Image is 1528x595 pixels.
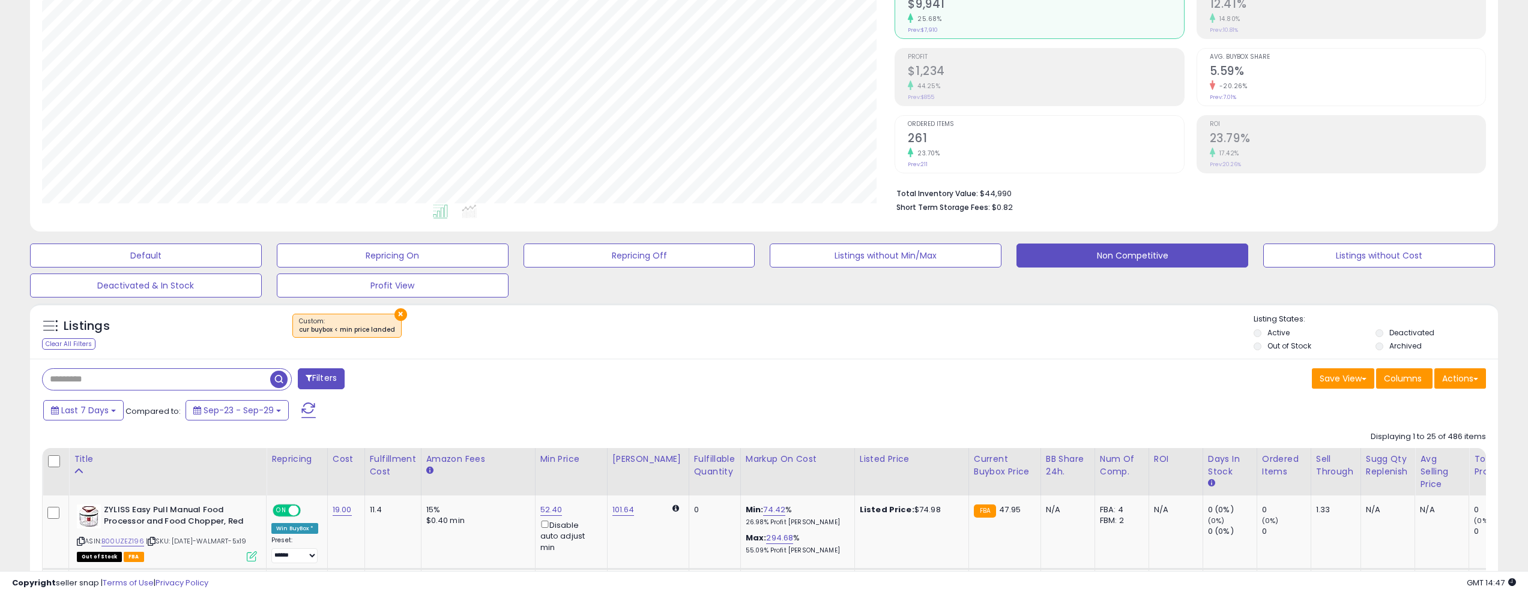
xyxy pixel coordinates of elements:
[30,274,262,297] button: Deactivated & In Stock
[186,400,289,420] button: Sep-23 - Sep-29
[1154,504,1194,515] div: N/A
[271,453,322,465] div: Repricing
[860,504,959,515] div: $74.98
[1474,504,1523,515] div: 0
[974,453,1036,478] div: Current Buybox Price
[156,577,208,588] a: Privacy Policy
[908,131,1183,148] h2: 261
[101,536,144,546] a: B00UZEZ196
[1360,448,1415,495] th: Please note that this number is a calculation based on your required days of coverage and your ve...
[612,453,684,465] div: [PERSON_NAME]
[77,504,257,560] div: ASIN:
[426,465,433,476] small: Amazon Fees.
[612,504,635,516] a: 101.64
[694,504,731,515] div: 0
[104,504,250,530] b: ZYLISS Easy Pull Manual Food Processor and Food Chopper, Red
[1262,453,1306,478] div: Ordered Items
[12,577,56,588] strong: Copyright
[1384,372,1422,384] span: Columns
[908,121,1183,128] span: Ordered Items
[694,453,735,478] div: Fulfillable Quantity
[426,453,530,465] div: Amazon Fees
[1434,368,1486,389] button: Actions
[77,504,101,528] img: 41W2p4jqR7L._SL40_.jpg
[1208,504,1257,515] div: 0 (0%)
[908,64,1183,80] h2: $1,234
[766,532,793,544] a: 294.68
[1210,26,1238,34] small: Prev: 10.81%
[1474,453,1518,478] div: Total Profit
[277,274,509,297] button: Profit View
[1100,515,1140,526] div: FBM: 2
[124,552,144,562] span: FBA
[61,404,109,416] span: Last 7 Days
[540,453,602,465] div: Min Price
[1262,526,1311,537] div: 0
[1210,121,1485,128] span: ROI
[299,506,318,516] span: OFF
[77,552,122,562] span: All listings that are currently out of stock and unavailable for purchase on Amazon
[992,202,1013,213] span: $0.82
[12,578,208,589] div: seller snap | |
[1154,453,1198,465] div: ROI
[1210,131,1485,148] h2: 23.79%
[1267,327,1290,338] label: Active
[1420,453,1464,491] div: Avg Selling Price
[1262,504,1311,515] div: 0
[1254,314,1498,325] p: Listing States:
[125,405,181,417] span: Compared to:
[1420,504,1460,515] div: N/A
[277,244,509,268] button: Repricing On
[908,26,938,34] small: Prev: $7,910
[1215,14,1240,23] small: 14.80%
[426,515,526,526] div: $0.40 min
[1371,431,1486,443] div: Displaying 1 to 25 of 486 items
[298,368,345,389] button: Filters
[746,518,845,527] p: 26.98% Profit [PERSON_NAME]
[274,506,289,516] span: ON
[1263,244,1495,268] button: Listings without Cost
[908,94,934,101] small: Prev: $855
[1208,526,1257,537] div: 0 (0%)
[1316,504,1351,515] div: 1.33
[1100,504,1140,515] div: FBA: 4
[1467,577,1516,588] span: 2025-10-7 14:47 GMT
[524,244,755,268] button: Repricing Off
[913,149,940,158] small: 23.70%
[913,14,941,23] small: 25.68%
[1215,82,1248,91] small: -20.26%
[896,188,978,199] b: Total Inventory Value:
[1100,453,1144,478] div: Num of Comp.
[1208,453,1252,478] div: Days In Stock
[370,453,416,478] div: Fulfillment Cost
[1210,94,1236,101] small: Prev: 7.01%
[746,453,850,465] div: Markup on Cost
[1316,453,1356,478] div: Sell Through
[1046,504,1086,515] div: N/A
[333,453,360,465] div: Cost
[746,504,845,527] div: %
[974,504,996,518] small: FBA
[540,504,563,516] a: 52.40
[204,404,274,416] span: Sep-23 - Sep-29
[1210,54,1485,61] span: Avg. Buybox Share
[42,338,95,350] div: Clear All Filters
[1016,244,1248,268] button: Non Competitive
[64,318,110,335] h5: Listings
[103,577,154,588] a: Terms of Use
[746,546,845,555] p: 55.09% Profit [PERSON_NAME]
[1389,341,1422,351] label: Archived
[1366,504,1406,515] div: N/A
[908,54,1183,61] span: Profit
[896,185,1477,200] li: $44,990
[394,308,407,321] button: ×
[370,504,412,515] div: 11.4
[1312,368,1374,389] button: Save View
[1389,327,1434,338] label: Deactivated
[271,536,318,563] div: Preset:
[860,453,964,465] div: Listed Price
[299,326,395,334] div: cur buybox < min price landed
[74,453,261,465] div: Title
[770,244,1001,268] button: Listings without Min/Max
[1215,149,1239,158] small: 17.42%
